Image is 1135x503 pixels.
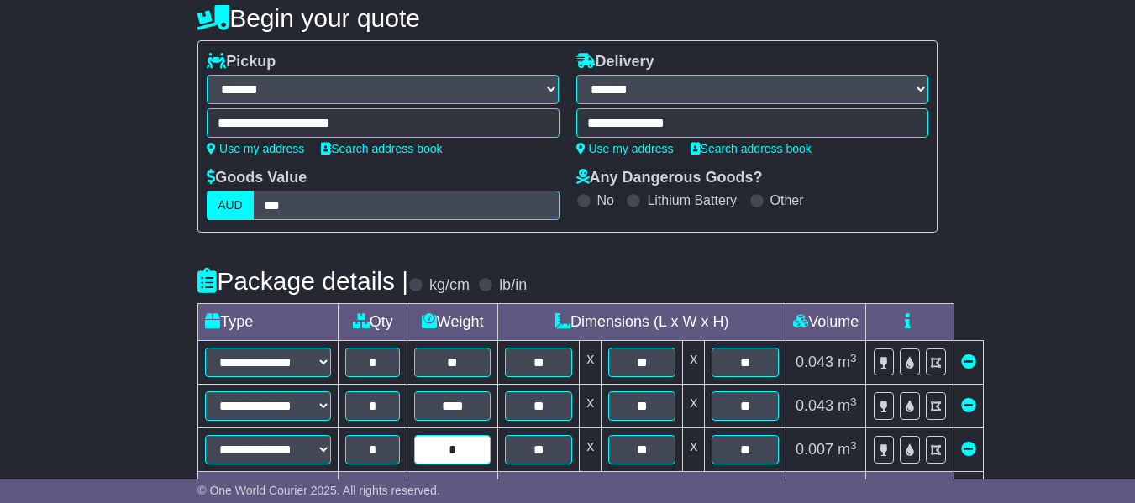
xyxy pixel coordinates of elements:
[580,341,602,385] td: x
[197,267,408,295] h4: Package details |
[576,53,654,71] label: Delivery
[796,397,833,414] span: 0.043
[961,354,976,370] a: Remove this item
[407,304,498,341] td: Weight
[838,397,857,414] span: m
[683,385,705,428] td: x
[850,439,857,452] sup: 3
[321,142,442,155] a: Search address book
[429,276,470,295] label: kg/cm
[597,192,614,208] label: No
[207,53,276,71] label: Pickup
[838,354,857,370] span: m
[961,397,976,414] a: Remove this item
[838,441,857,458] span: m
[339,304,407,341] td: Qty
[576,169,763,187] label: Any Dangerous Goods?
[197,484,440,497] span: © One World Courier 2025. All rights reserved.
[576,142,674,155] a: Use my address
[198,304,339,341] td: Type
[850,396,857,408] sup: 3
[207,142,304,155] a: Use my address
[499,276,527,295] label: lb/in
[796,441,833,458] span: 0.007
[197,4,938,32] h4: Begin your quote
[207,169,307,187] label: Goods Value
[207,191,254,220] label: AUD
[683,428,705,472] td: x
[498,304,786,341] td: Dimensions (L x W x H)
[850,352,857,364] sup: 3
[580,385,602,428] td: x
[770,192,804,208] label: Other
[580,428,602,472] td: x
[796,354,833,370] span: 0.043
[691,142,812,155] a: Search address book
[961,441,976,458] a: Remove this item
[683,341,705,385] td: x
[786,304,866,341] td: Volume
[647,192,737,208] label: Lithium Battery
